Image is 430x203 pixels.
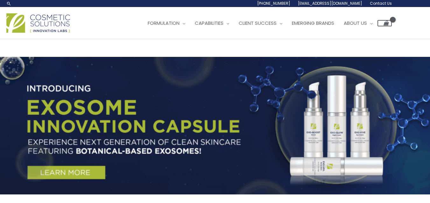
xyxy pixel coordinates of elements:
span: Contact Us [370,1,392,6]
span: Emerging Brands [292,20,334,26]
img: Cosmetic Solutions Logo [6,13,70,33]
span: Formulation [148,20,180,26]
a: Emerging Brands [287,14,339,33]
a: Search icon link [6,1,11,6]
span: Client Success [239,20,277,26]
a: Client Success [234,14,287,33]
span: About Us [344,20,367,26]
a: Formulation [143,14,190,33]
a: View Shopping Cart, empty [377,20,392,26]
a: About Us [339,14,377,33]
span: Capabilities [195,20,223,26]
span: [PHONE_NUMBER] [257,1,290,6]
nav: Site Navigation [138,14,392,33]
span: [EMAIL_ADDRESS][DOMAIN_NAME] [298,1,362,6]
a: Capabilities [190,14,234,33]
